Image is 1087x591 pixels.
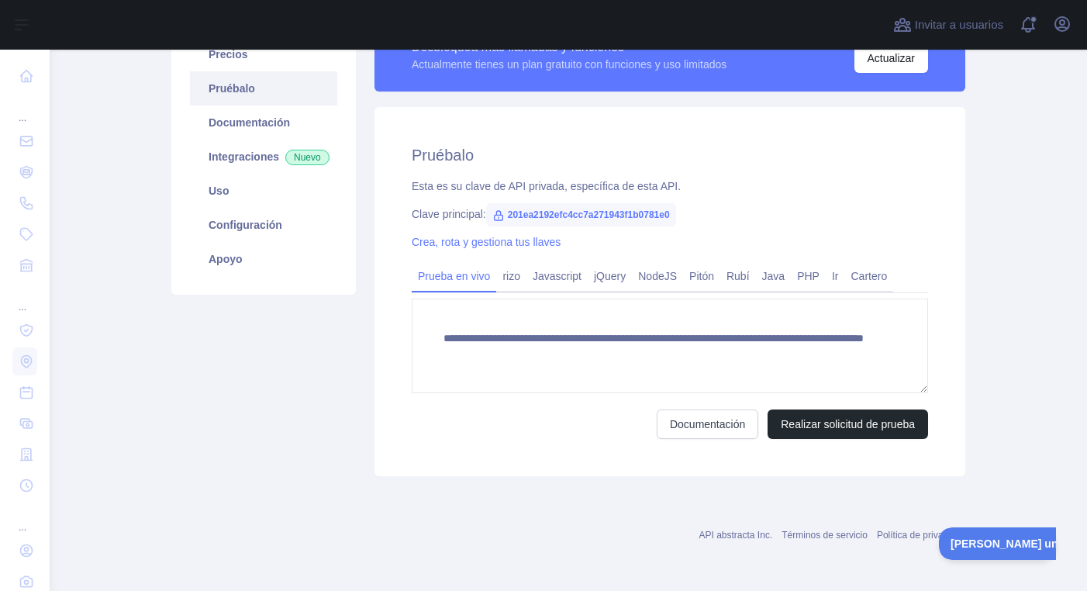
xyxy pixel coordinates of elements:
[412,57,726,72] div: Actualmente tienes un plan gratuito con funciones y uso limitados
[285,150,330,165] span: Nuevo
[190,174,337,208] a: Uso
[699,530,773,541] a: API abstracta Inc.
[190,105,337,140] a: Documentación
[632,264,683,289] a: NodeJS
[939,527,1056,560] iframe: Toggle Customer Support
[412,264,496,289] a: Prueba en vivo
[412,206,928,222] div: Clave principal:
[782,530,868,541] a: Términos de servicio
[12,282,37,313] div: ...
[12,503,37,534] div: ...
[190,208,337,242] a: Configuración
[412,180,681,192] font: Esta es su clave de API privada, específica de esta API.
[683,264,720,289] a: Pitón
[915,16,1003,34] span: Invitar a usuarios
[854,43,928,73] button: Actualizar
[756,264,792,289] a: Java
[657,410,758,439] a: Documentación
[190,71,337,105] a: Pruébalo
[412,236,561,248] a: Crea, rota y gestiona tus llaves
[877,530,965,541] a: Política de privacidad
[720,264,756,289] a: Rubí
[190,140,337,174] a: IntegracionesNuevo
[768,410,928,439] button: Realizar solicitud de prueba
[486,203,676,226] span: 201ea2192efc4cc7a271943f1b0781e0
[412,144,928,166] h2: Pruébalo
[526,264,588,289] a: Javascript
[496,264,526,289] a: rizo
[890,12,1006,37] button: Invitar a usuarios
[826,264,845,289] a: Ir
[12,93,37,124] div: ...
[791,264,826,289] a: PHP
[190,37,337,71] a: Precios
[190,242,337,276] a: Apoyo
[844,264,893,289] a: Cartero
[588,264,632,289] a: jQuery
